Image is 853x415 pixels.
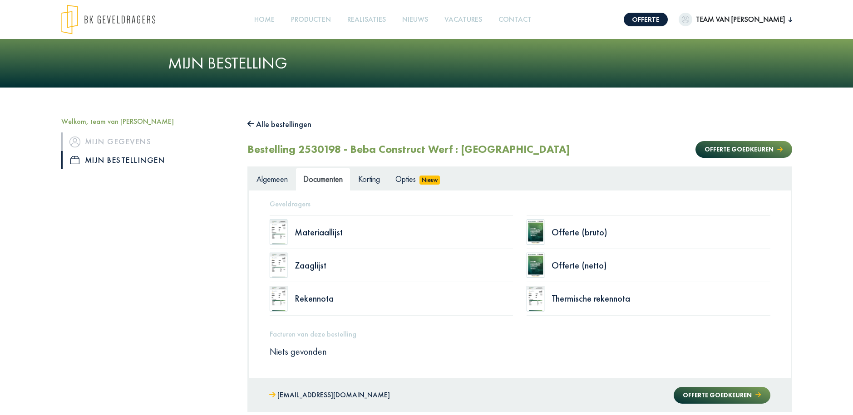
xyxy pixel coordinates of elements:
[168,54,685,73] h1: Mijn bestelling
[247,117,312,132] button: Alle bestellingen
[295,261,513,270] div: Zaaglijst
[69,137,80,147] img: icon
[527,286,545,311] img: doc
[679,13,792,26] button: team van [PERSON_NAME]
[358,174,380,184] span: Korting
[695,141,792,158] button: Offerte goedkeuren
[256,174,288,184] span: Algemeen
[287,10,335,30] a: Producten
[692,14,789,25] span: team van [PERSON_NAME]
[247,143,570,156] h2: Bestelling 2530198 - Beba Construct Werf : [GEOGRAPHIC_DATA]
[270,286,288,311] img: doc
[295,228,513,237] div: Materiaallijst
[70,156,79,164] img: icon
[679,13,692,26] img: dummypic.png
[344,10,390,30] a: Realisaties
[495,10,535,30] a: Contact
[270,330,770,338] h5: Facturen van deze bestelling
[251,10,278,30] a: Home
[270,220,288,245] img: doc
[61,117,234,126] h5: Welkom, team van [PERSON_NAME]
[263,346,777,357] div: Niets gevonden
[674,387,770,404] button: Offerte goedkeuren
[441,10,486,30] a: Vacatures
[395,174,416,184] span: Opties
[61,5,155,34] img: logo
[624,13,668,26] a: Offerte
[249,168,791,190] ul: Tabs
[419,176,440,185] span: Nieuw
[527,220,545,245] img: doc
[552,261,770,270] div: Offerte (netto)
[552,228,770,237] div: Offerte (bruto)
[303,174,343,184] span: Documenten
[270,200,770,208] h5: Geveldragers
[527,253,545,278] img: doc
[270,253,288,278] img: doc
[61,132,234,151] a: iconMijn gegevens
[399,10,432,30] a: Nieuws
[61,151,234,169] a: iconMijn bestellingen
[552,294,770,303] div: Thermische rekennota
[295,294,513,303] div: Rekennota
[269,389,390,402] a: [EMAIL_ADDRESS][DOMAIN_NAME]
